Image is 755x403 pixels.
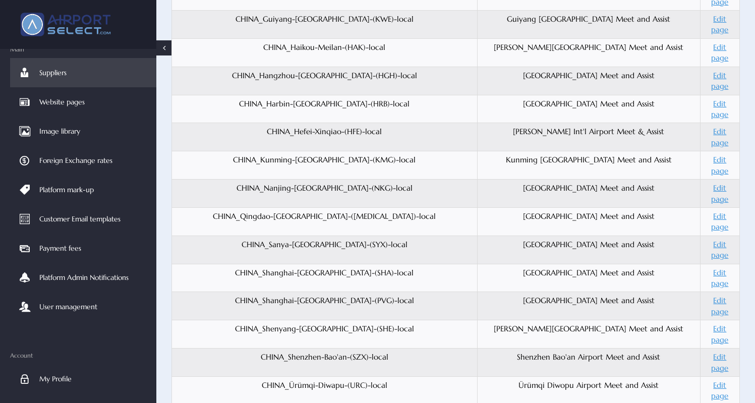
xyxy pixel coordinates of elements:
td: CHINA_Sanya-[GEOGRAPHIC_DATA]-(SYX)-local [172,236,478,264]
td: CHINA_Harbin-[GEOGRAPHIC_DATA]-(HRB)-local [172,95,478,123]
td: CHINA_Shanghai-[GEOGRAPHIC_DATA]-(SHA)-local [172,264,478,292]
a: Edit page [711,99,728,119]
a: Edit page [711,183,728,203]
td: [GEOGRAPHIC_DATA] Meet and Assist [477,180,700,208]
a: My Profile [10,364,156,393]
span: Platform mark-up [39,175,94,204]
td: CHINA_Hangzhou-[GEOGRAPHIC_DATA]-(HGH)-local [172,67,478,95]
td: CHINA_Haikou-Meilan-(HAK)-local [172,38,478,67]
img: company logo here [15,8,116,41]
a: Edit page [711,14,728,34]
td: [GEOGRAPHIC_DATA] Meet and Assist [477,207,700,236]
span: Foreign Exchange rates [39,146,112,175]
td: CHINA_Shenzhen-Bao'an-(SZX)-local [172,349,478,377]
a: Edit page [711,155,728,175]
a: Payment fees [10,234,156,263]
td: CHINA_Nanjing-[GEOGRAPHIC_DATA]-(NKG)-local [172,180,478,208]
a: Edit page [711,352,728,372]
a: Edit page [711,380,728,400]
a: Edit page [711,127,728,147]
a: Platform mark-up [10,175,156,204]
td: Kunming [GEOGRAPHIC_DATA] Meet and Assist [477,151,700,180]
td: [PERSON_NAME] Int'l Airport Meet & Assist [477,123,700,151]
td: CHINA_Kunming-[GEOGRAPHIC_DATA]-(KMG)-local [172,151,478,180]
span: Platform Admin Notifications [39,263,129,292]
a: Edit page [711,296,728,316]
span: Customer Email templates [39,204,121,234]
span: Image library [39,117,80,146]
td: CHINA_Qingdao-[GEOGRAPHIC_DATA]-([MEDICAL_DATA])-local [172,207,478,236]
td: Shenzhen Bao'an Airport Meet and Assist [477,349,700,377]
a: Edit page [711,324,728,344]
span: Main [10,45,156,53]
span: Payment fees [39,234,81,263]
td: [PERSON_NAME][GEOGRAPHIC_DATA] Meet and Assist [477,38,700,67]
a: Edit page [711,42,728,63]
a: User management [10,292,156,321]
a: Foreign Exchange rates [10,146,156,175]
td: [GEOGRAPHIC_DATA] Meet and Assist [477,292,700,320]
a: Edit page [711,71,728,91]
span: Account [10,352,156,359]
span: Website pages [39,87,85,117]
a: Edit page [711,240,728,260]
td: [GEOGRAPHIC_DATA] Meet and Assist [477,95,700,123]
td: CHINA_Guiyang-[GEOGRAPHIC_DATA]-(KWE)-local [172,11,478,39]
td: [GEOGRAPHIC_DATA] Meet and Assist [477,236,700,264]
a: Edit page [711,268,728,288]
td: Guiyang [GEOGRAPHIC_DATA] Meet and Assist [477,11,700,39]
a: Customer Email templates [10,204,156,234]
td: [GEOGRAPHIC_DATA] Meet and Assist [477,67,700,95]
td: CHINA_Hefei-Xinqiao-(HFE)-local [172,123,478,151]
a: Edit page [711,211,728,232]
td: [PERSON_NAME][GEOGRAPHIC_DATA] Meet and Assist [477,320,700,349]
span: User management [39,292,97,321]
a: Image library [10,117,156,146]
a: Platform Admin Notifications [10,263,156,292]
td: [GEOGRAPHIC_DATA] Meet and Assist [477,264,700,292]
td: CHINA_Shanghai-[GEOGRAPHIC_DATA]-(PVG)-local [172,292,478,320]
td: CHINA_Shenyang-[GEOGRAPHIC_DATA]-(SHE)-local [172,320,478,349]
span: Suppliers [39,58,67,87]
a: Website pages [10,87,156,117]
a: Suppliers [10,58,156,87]
span: My Profile [39,364,72,393]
